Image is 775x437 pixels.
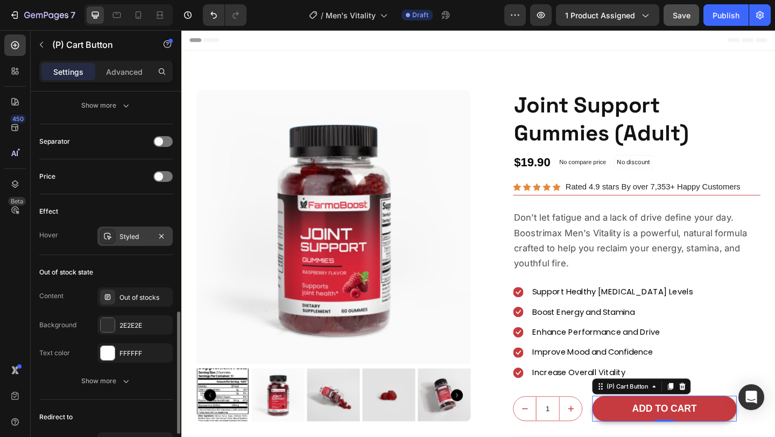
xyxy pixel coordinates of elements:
[382,321,520,336] p: Enhance Performance and Drive
[673,11,691,20] span: Save
[326,10,376,21] span: Men's Vitality
[411,140,462,147] p: No compare price
[4,4,80,26] button: 7
[39,267,93,277] div: Out of stock state
[119,321,170,330] div: 2E2E2E
[39,371,173,391] button: Show more
[119,293,170,302] div: Out of stocks
[362,196,629,262] p: Don’t let fatigue and a lack of drive define your day. Boostrimax Men's Vitality is a powerful, n...
[106,66,143,77] p: Advanced
[39,291,64,301] div: Content
[39,172,55,181] div: Price
[411,399,435,425] button: increment
[382,343,513,358] p: Improve Mood and Confidence
[382,299,493,315] p: Boost Energy and Stamina
[181,30,775,437] iframe: Design area
[361,134,402,153] div: $19.90
[490,405,561,419] div: ADD TO CART
[293,391,306,404] button: Carousel Next Arrow
[39,207,58,216] div: Effect
[418,163,608,179] p: Rated 4.9 stars By over 7,353+ Happy Customers
[39,137,70,146] div: Separator
[119,349,170,358] div: FFFFFF
[39,230,58,240] div: Hover
[382,365,483,380] p: Increase Overall Vitality
[447,398,604,426] button: ADD TO CART
[361,65,630,129] h2: Joint Support Gummies (Adult)
[39,348,70,358] div: Text color
[119,232,151,242] div: Styled
[738,384,764,410] div: Open Intercom Messenger
[460,383,510,392] div: (P) Cart Button
[412,10,428,20] span: Draft
[385,399,411,425] input: quantity
[39,320,76,330] div: Background
[81,100,131,111] div: Show more
[39,412,73,422] div: Redirect to
[565,10,635,21] span: 1 product assigned
[703,4,749,26] button: Publish
[203,4,246,26] div: Undo/Redo
[321,10,323,21] span: /
[39,96,173,115] button: Show more
[361,399,385,425] button: decrement
[81,376,131,386] div: Show more
[8,197,26,206] div: Beta
[53,66,83,77] p: Settings
[664,4,699,26] button: Save
[556,4,659,26] button: 1 product assigned
[52,38,144,51] p: (P) Cart Button
[71,9,75,22] p: 7
[382,277,556,293] p: Support Healthy [MEDICAL_DATA] Levels
[474,139,510,149] p: No discount
[713,10,739,21] div: Publish
[10,115,26,123] div: 450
